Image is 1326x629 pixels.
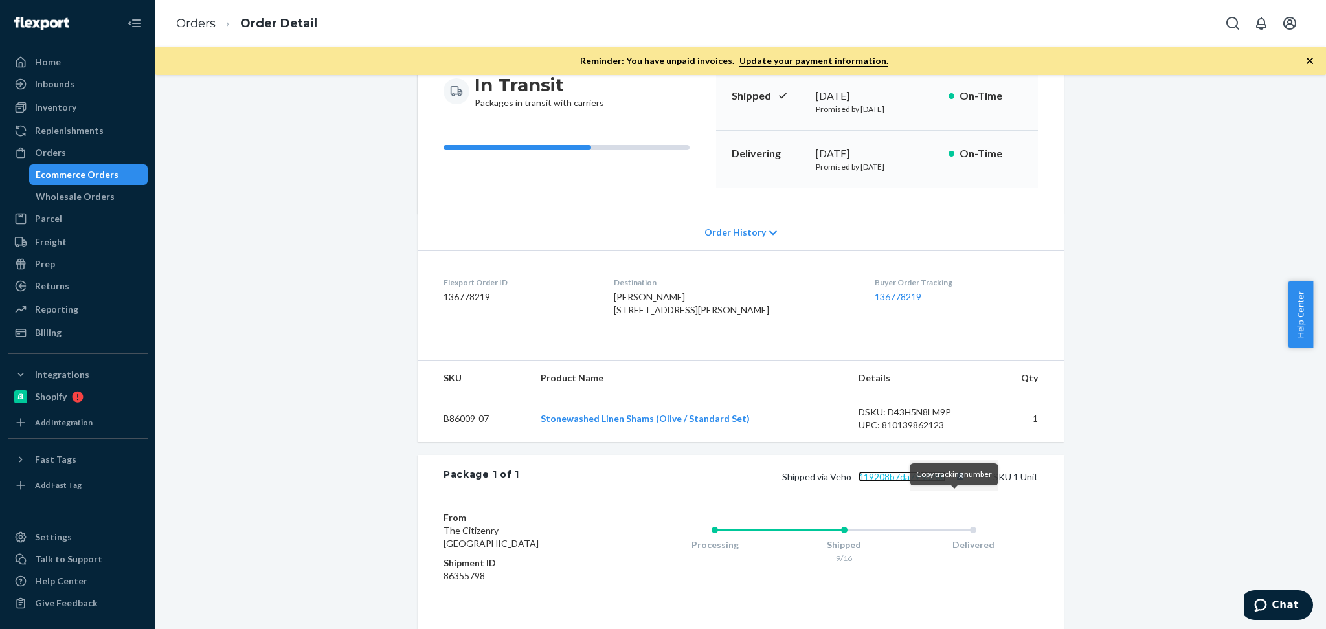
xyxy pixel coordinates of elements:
[991,361,1064,395] th: Qty
[816,146,938,161] div: [DATE]
[8,386,148,407] a: Shopify
[166,5,328,43] ol: breadcrumbs
[36,190,115,203] div: Wholesale Orders
[916,469,992,479] span: Copy tracking number
[35,531,72,544] div: Settings
[1277,10,1303,36] button: Open account menu
[8,254,148,274] a: Prep
[816,104,938,115] p: Promised by [DATE]
[444,557,598,569] dt: Shipment ID
[1244,590,1313,623] iframe: Opens a widget where you can chat to one of our agents
[816,89,938,104] div: [DATE]
[816,161,938,172] p: Promised by [DATE]
[732,146,805,161] p: Delivering
[8,364,148,385] button: Integrations
[444,525,539,549] span: The Citizenry [GEOGRAPHIC_DATA]
[782,471,968,482] span: Shipped via Veho
[991,395,1064,443] td: 1
[475,73,604,96] h3: In Transit
[35,368,89,381] div: Integrations
[960,89,1022,104] p: On-Time
[35,597,98,610] div: Give Feedback
[35,575,87,588] div: Help Center
[35,212,62,225] div: Parcel
[732,89,805,104] p: Shipped
[444,468,519,485] div: Package 1 of 1
[418,361,530,395] th: SKU
[14,17,69,30] img: Flexport logo
[8,475,148,496] a: Add Fast Tag
[704,226,766,239] span: Order History
[35,480,82,491] div: Add Fast Tag
[8,571,148,591] a: Help Center
[35,326,62,339] div: Billing
[35,124,104,137] div: Replenishments
[8,120,148,141] a: Replenishments
[35,56,61,69] div: Home
[8,142,148,163] a: Orders
[444,277,593,288] dt: Flexport Order ID
[176,16,216,30] a: Orders
[875,277,1038,288] dt: Buyer Order Tracking
[908,538,1038,551] div: Delivered
[240,16,317,30] a: Order Detail
[444,569,598,582] dd: 86355798
[122,10,148,36] button: Close Navigation
[475,73,604,109] div: Packages in transit with carriers
[35,236,67,248] div: Freight
[8,412,148,433] a: Add Integration
[848,361,991,395] th: Details
[8,299,148,320] a: Reporting
[444,291,593,303] dd: 136778219
[444,511,598,524] dt: From
[8,208,148,229] a: Parcel
[35,78,74,91] div: Inbounds
[541,413,750,424] a: Stonewashed Linen Shams (Olive / Standard Set)
[8,232,148,252] a: Freight
[8,74,148,94] a: Inbounds
[8,449,148,470] button: Fast Tags
[35,146,66,159] div: Orders
[1288,281,1313,348] button: Help Center
[29,186,148,207] a: Wholesale Orders
[35,453,76,466] div: Fast Tags
[8,527,148,547] a: Settings
[8,276,148,296] a: Returns
[614,277,855,288] dt: Destination
[35,303,78,316] div: Reporting
[739,55,888,67] a: Update your payment information.
[530,361,848,395] th: Product Name
[35,280,69,292] div: Returns
[8,322,148,343] a: Billing
[35,390,67,403] div: Shopify
[780,553,909,564] div: 9/16
[1248,10,1274,36] button: Open notifications
[35,553,102,566] div: Talk to Support
[780,538,909,551] div: Shipped
[859,419,980,432] div: UPC: 810139862123
[1220,10,1246,36] button: Open Search Box
[875,291,921,302] a: 136778219
[519,468,1038,485] div: 1 SKU 1 Unit
[614,291,769,315] span: [PERSON_NAME] [STREET_ADDRESS][PERSON_NAME]
[859,406,980,419] div: DSKU: D43H5N8LM9P
[8,549,148,569] button: Talk to Support
[8,97,148,118] a: Inventory
[35,101,76,114] div: Inventory
[580,54,888,67] p: Reminder: You have unpaid invoices.
[35,258,55,270] div: Prep
[960,146,1022,161] p: On-Time
[8,593,148,613] button: Give Feedback
[29,164,148,185] a: Ecommerce Orders
[418,395,530,443] td: B86009-07
[36,168,118,181] div: Ecommerce Orders
[35,417,93,428] div: Add Integration
[859,471,946,482] a: 419208b7da7950200
[650,538,780,551] div: Processing
[8,52,148,72] a: Home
